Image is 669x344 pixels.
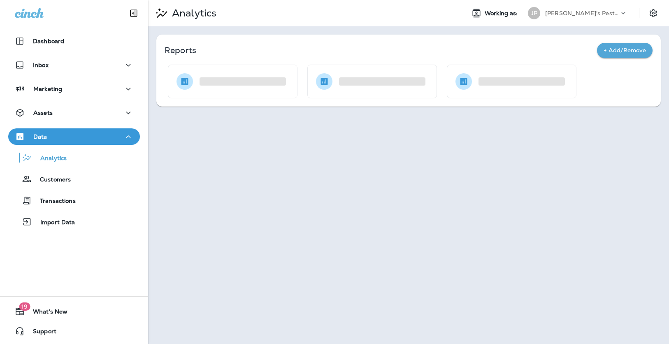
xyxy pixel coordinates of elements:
[8,303,140,320] button: 19What's New
[485,10,520,17] span: Working as:
[545,10,619,16] p: [PERSON_NAME]'s Pest Control - [GEOGRAPHIC_DATA]
[528,7,540,19] div: JP
[32,198,76,205] p: Transactions
[25,308,67,318] span: What's New
[33,133,47,140] p: Data
[8,213,140,230] button: Import Data
[8,170,140,188] button: Customers
[8,81,140,97] button: Marketing
[122,5,145,21] button: Collapse Sidebar
[8,323,140,339] button: Support
[33,86,62,92] p: Marketing
[8,149,140,166] button: Analytics
[33,38,64,44] p: Dashboard
[646,6,661,21] button: Settings
[169,7,216,19] p: Analytics
[8,105,140,121] button: Assets
[597,43,653,58] button: + Add/Remove
[8,192,140,209] button: Transactions
[25,328,56,338] span: Support
[8,33,140,49] button: Dashboard
[165,44,597,56] p: Reports
[33,109,53,116] p: Assets
[33,62,49,68] p: Inbox
[19,302,30,311] span: 19
[8,57,140,73] button: Inbox
[32,155,67,163] p: Analytics
[32,176,71,184] p: Customers
[32,219,75,227] p: Import Data
[8,128,140,145] button: Data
